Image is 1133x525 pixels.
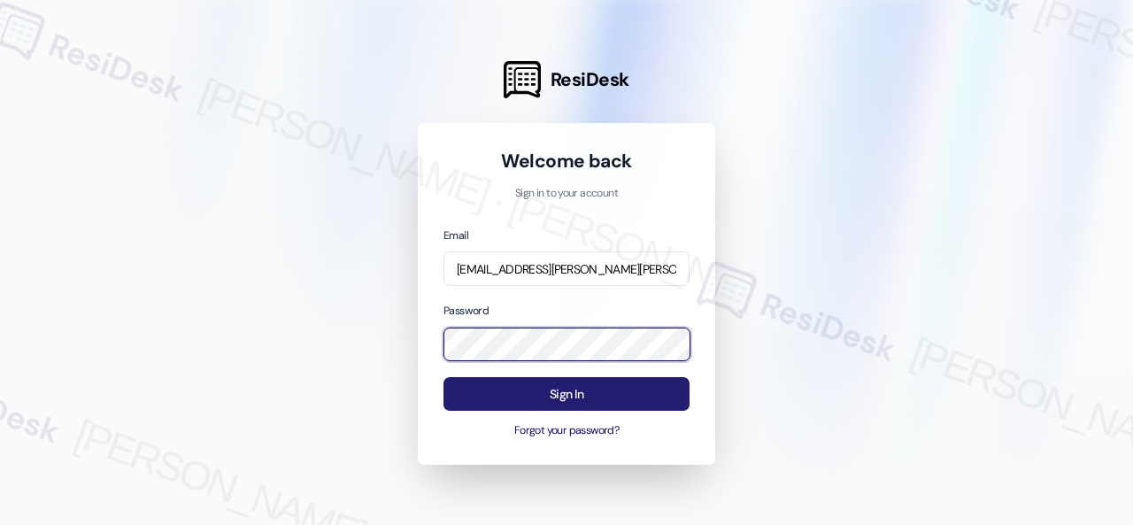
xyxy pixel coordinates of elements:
label: Password [443,304,489,318]
img: ResiDesk Logo [504,61,541,98]
label: Email [443,228,468,243]
button: Sign In [443,377,690,412]
p: Sign in to your account [443,186,690,202]
h1: Welcome back [443,149,690,174]
span: ResiDesk [551,67,629,92]
button: Forgot your password? [443,423,690,439]
input: name@example.com [443,251,690,286]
